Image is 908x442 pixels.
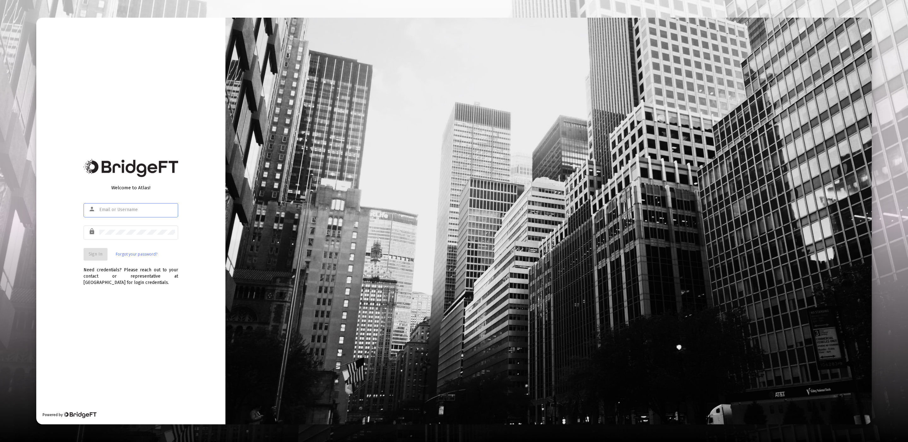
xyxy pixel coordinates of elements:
mat-icon: person [89,205,96,213]
img: Bridge Financial Technology Logo [84,159,178,177]
a: Forgot your password? [116,251,157,257]
img: Bridge Financial Technology Logo [63,412,96,418]
input: Email or Username [99,207,175,212]
div: Welcome to Atlas! [84,185,178,191]
div: Powered by [43,412,96,418]
span: Sign In [89,251,102,257]
mat-icon: lock [89,228,96,235]
div: Need credentials? Please reach out to your contact or representative at [GEOGRAPHIC_DATA] for log... [84,261,178,286]
button: Sign In [84,248,108,261]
